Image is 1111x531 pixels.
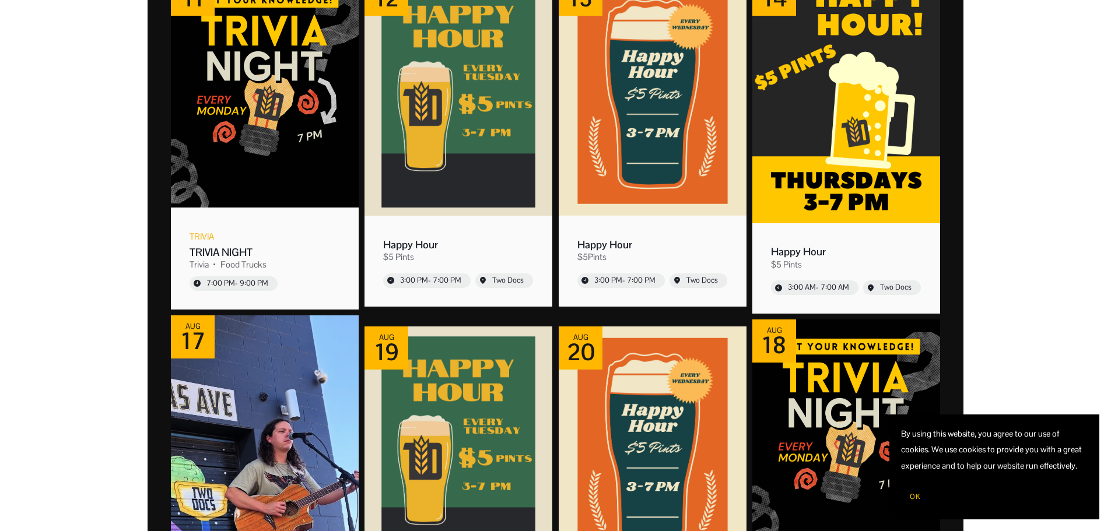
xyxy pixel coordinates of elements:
div: Event date: August 18 [752,319,796,363]
div: Food Trucks [220,259,267,270]
div: Aug [762,326,787,335]
div: Event location [686,276,718,286]
div: $5Pints [577,251,607,263]
section: Cookie banner [889,414,1099,519]
div: Event name [771,245,921,259]
div: Trivia [190,259,209,270]
div: Start time: 3:00 AM, end time: 7:00 AM [788,283,849,293]
div: Event tags [190,259,340,270]
button: OK [901,486,929,508]
div: 19 [374,342,398,363]
div: Start time: 7:00 PM, end time: 9:00 PM [206,279,268,289]
div: 17 [180,330,205,351]
div: Event location [880,283,912,293]
div: Event name [383,238,534,251]
div: Event date: August 20 [559,326,602,370]
div: Aug [566,333,594,342]
div: Aug [180,322,205,330]
div: Event tags [577,251,728,263]
div: Aug [374,333,398,342]
div: Event location [492,276,524,286]
div: 20 [566,342,594,363]
div: Event category [190,231,214,243]
div: Event date: August 17 [171,315,215,358]
div: Start time: 3:00 PM, end time: 7:00 PM [400,276,461,286]
div: Event name [577,238,728,251]
p: By using this website, you agree to our use of cookies. We use cookies to provide you with a grea... [901,426,1088,474]
div: Start time: 3:00 PM, end time: 7:00 PM [594,276,656,286]
div: Event tags [771,259,921,270]
div: 18 [762,335,787,356]
div: Event name [190,245,340,259]
div: Event date: August 19 [365,326,408,370]
span: OK [910,492,920,501]
div: $5 Pints [771,259,802,270]
div: Event tags [383,251,534,263]
div: $5 Pints [383,251,414,263]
